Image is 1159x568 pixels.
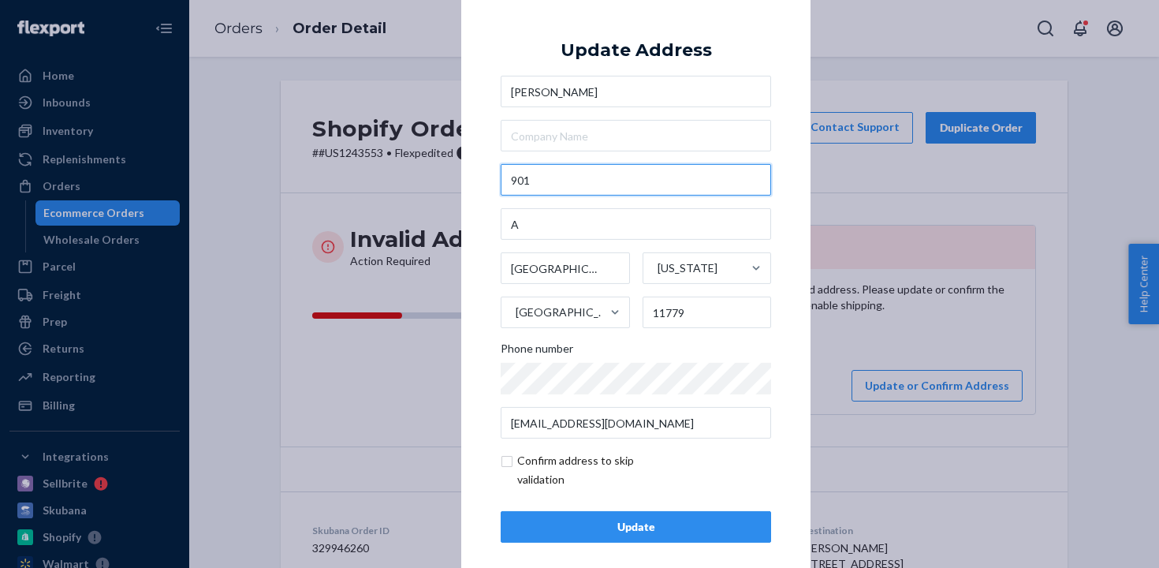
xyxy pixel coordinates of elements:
span: Phone number [501,341,573,363]
input: First & Last Name [501,76,771,107]
button: Update [501,511,771,543]
input: Street Address 2 (Optional) [501,208,771,240]
input: Email (Only Required for International) [501,407,771,439]
div: Update Address [561,41,712,60]
div: Update [514,519,758,535]
input: City [501,252,630,284]
input: Street Address [501,164,771,196]
input: Company Name [501,120,771,151]
div: [GEOGRAPHIC_DATA] [516,305,609,320]
div: [US_STATE] [658,260,717,276]
input: [GEOGRAPHIC_DATA] [514,297,516,328]
input: [US_STATE] [656,252,658,284]
input: ZIP Code [643,297,772,328]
